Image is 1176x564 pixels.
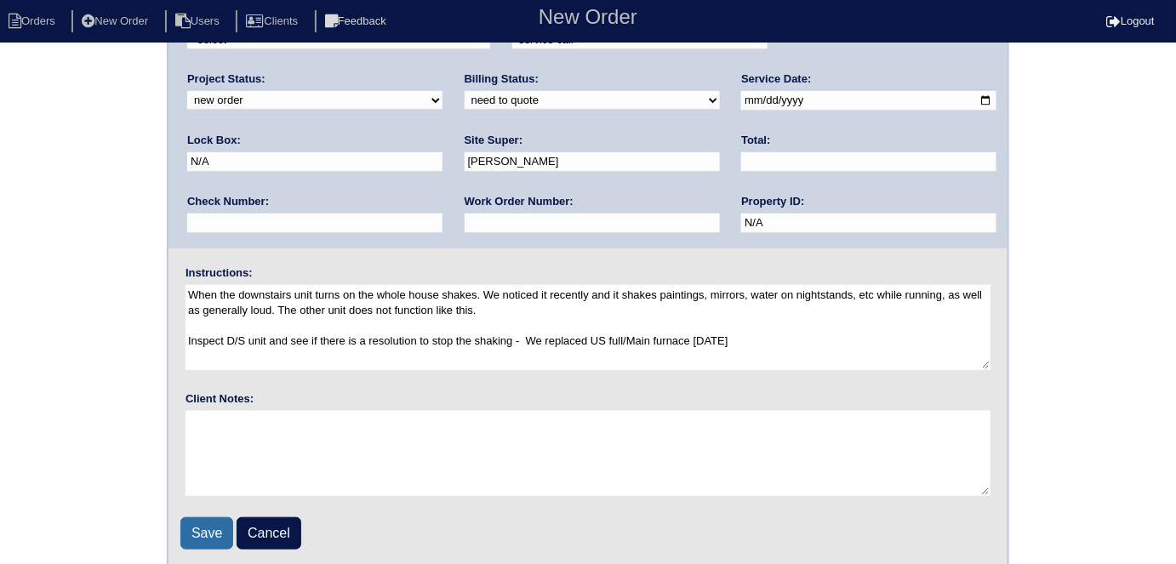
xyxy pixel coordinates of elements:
label: Instructions: [186,265,253,281]
label: Property ID: [741,194,804,209]
a: Cancel [237,517,301,550]
input: Save [180,517,233,550]
li: Feedback [315,10,400,33]
a: Clients [236,14,311,27]
label: Project Status: [187,71,265,87]
label: Billing Status: [465,71,539,87]
a: Logout [1106,14,1155,27]
li: New Order [71,10,162,33]
label: Total: [741,133,770,148]
label: Work Order Number: [465,194,574,209]
li: Users [165,10,233,33]
label: Lock Box: [187,133,241,148]
label: Client Notes: [186,391,254,407]
label: Service Date: [741,71,811,87]
a: New Order [71,14,162,27]
label: Check Number: [187,194,269,209]
label: Site Super: [465,133,523,148]
li: Clients [236,10,311,33]
a: Users [165,14,233,27]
